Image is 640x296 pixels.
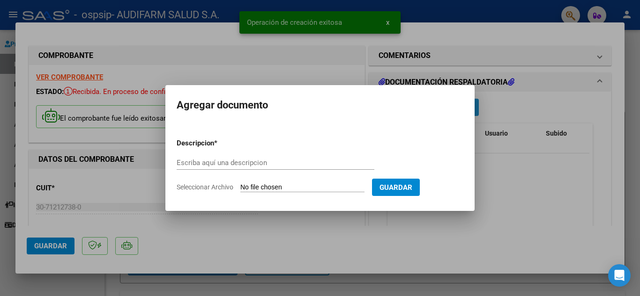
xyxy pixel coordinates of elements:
[608,264,631,287] div: Open Intercom Messenger
[380,183,412,192] span: Guardar
[177,96,463,114] h2: Agregar documento
[177,183,233,191] span: Seleccionar Archivo
[177,138,263,149] p: Descripcion
[372,179,420,196] button: Guardar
